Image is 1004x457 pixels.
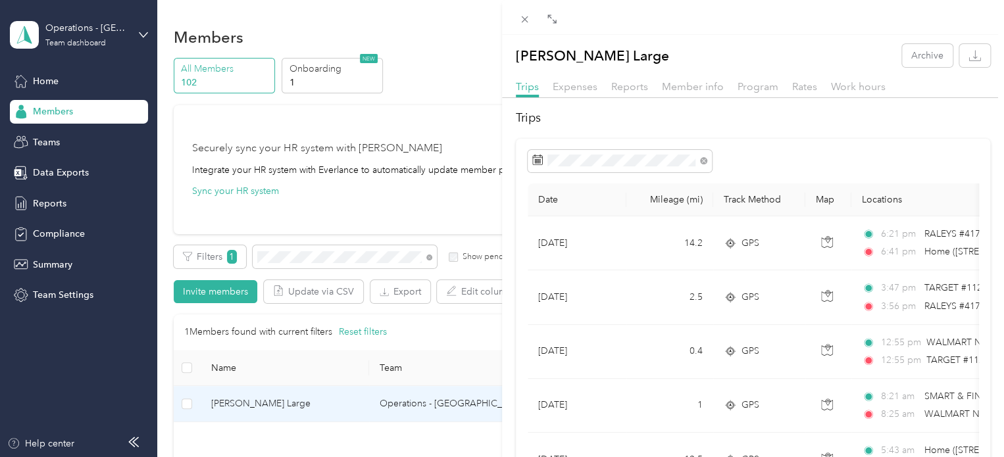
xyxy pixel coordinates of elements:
td: 1 [626,379,713,433]
span: Work hours [831,80,886,93]
span: 12:55 pm [880,353,920,368]
th: Mileage (mi) [626,183,713,216]
span: 6:41 pm [880,245,918,259]
td: [DATE] [528,270,626,324]
iframe: Everlance-gr Chat Button Frame [930,383,1004,457]
td: [DATE] [528,379,626,433]
th: Date [528,183,626,216]
span: Trips [516,80,539,93]
span: GPS [741,290,759,304]
span: Program [738,80,778,93]
span: GPS [741,344,759,358]
span: 8:21 am [880,389,918,404]
span: 6:21 pm [880,227,918,241]
span: 3:47 pm [880,281,918,295]
span: GPS [741,236,759,251]
td: [DATE] [528,325,626,379]
th: Map [805,183,851,216]
span: GPS [741,398,759,412]
h2: Trips [516,109,990,127]
span: 3:56 pm [880,299,918,314]
span: Rates [792,80,817,93]
span: 8:25 am [880,407,918,421]
td: 0.4 [626,325,713,379]
span: Member info [662,80,724,93]
span: Reports [611,80,648,93]
th: Track Method [713,183,805,216]
span: 12:55 pm [880,335,920,350]
td: [DATE] [528,216,626,270]
p: [PERSON_NAME] Large [516,44,669,67]
td: 2.5 [626,270,713,324]
td: 14.2 [626,216,713,270]
button: Archive [902,44,953,67]
span: Expenses [553,80,597,93]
